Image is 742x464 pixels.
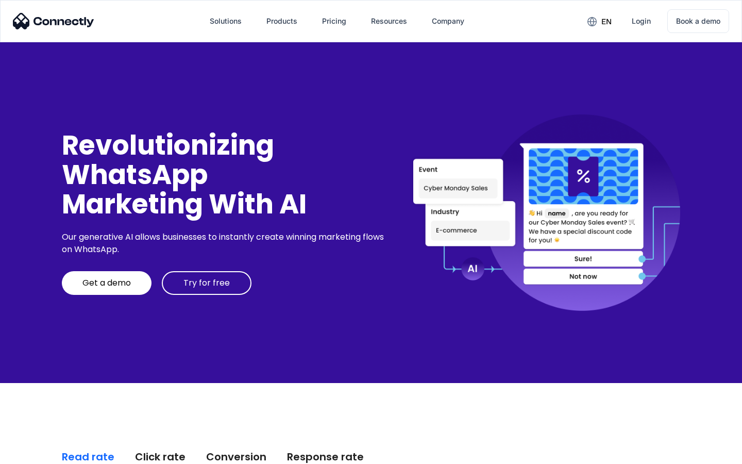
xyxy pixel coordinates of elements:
div: Pricing [322,14,346,28]
div: Conversion [206,450,266,464]
a: Login [623,9,659,34]
div: Solutions [210,14,242,28]
img: Connectly Logo [13,13,94,29]
a: Get a demo [62,271,151,295]
a: Book a demo [667,9,729,33]
div: en [601,14,612,29]
div: Response rate [287,450,364,464]
div: en [579,13,619,29]
div: Products [266,14,297,28]
div: Our generative AI allows businesses to instantly create winning marketing flows on WhatsApp. [62,231,387,256]
div: Resources [371,14,407,28]
div: Click rate [135,450,185,464]
aside: Language selected: English [10,446,62,460]
a: Pricing [314,9,355,34]
div: Login [632,14,651,28]
a: Try for free [162,271,251,295]
div: Get a demo [82,278,131,288]
div: Company [424,9,473,34]
div: Company [432,14,464,28]
ul: Language list [21,446,62,460]
div: Read rate [62,450,114,464]
div: Resources [363,9,415,34]
div: Revolutionizing WhatsApp Marketing With AI [62,130,387,219]
div: Solutions [201,9,250,34]
div: Products [258,9,306,34]
div: Try for free [183,278,230,288]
